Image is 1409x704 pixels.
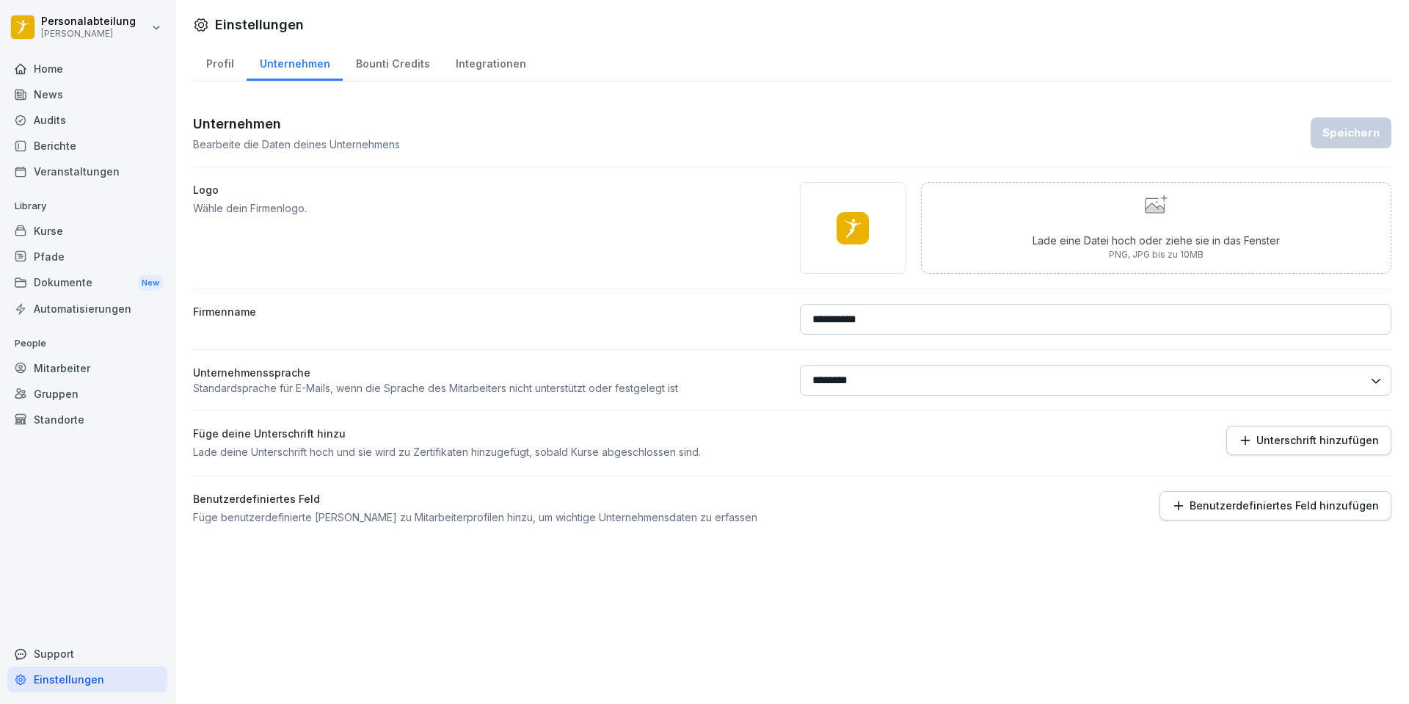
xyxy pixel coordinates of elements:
[193,444,785,460] p: Lade deine Unterschrift hoch und sie wird zu Zertifikaten hinzugefügt, sobald Kurse abgeschlossen...
[7,355,167,381] a: Mitarbeiter
[193,304,785,335] label: Firmenname
[7,269,167,297] a: DokumenteNew
[1311,117,1391,148] button: Speichern
[7,107,167,133] a: Audits
[7,641,167,667] div: Support
[7,296,167,322] a: Automatisierungen
[1256,435,1379,446] p: Unterschrift hinzufügen
[7,81,167,107] a: News
[138,275,163,291] div: New
[41,15,136,28] p: Personalabteilung
[247,43,343,81] a: Unternehmen
[1226,426,1391,455] button: Unterschrift hinzufügen
[7,56,167,81] a: Home
[193,426,785,441] label: Füge deine Unterschrift hinzu
[7,195,167,218] p: Library
[7,218,167,244] a: Kurse
[1033,233,1280,248] p: Lade eine Datei hoch oder ziehe sie in das Fenster
[193,137,400,152] p: Bearbeite die Daten deines Unternehmens
[193,114,400,134] h3: Unternehmen
[193,491,785,507] label: Benutzerdefiniertes Feld
[343,43,443,81] a: Bounti Credits
[7,381,167,407] a: Gruppen
[193,509,785,525] p: Füge benutzerdefinierte [PERSON_NAME] zu Mitarbeiterprofilen hinzu, um wichtige Unternehmensdaten...
[7,244,167,269] a: Pfade
[1322,125,1380,141] div: Speichern
[193,365,785,380] p: Unternehmenssprache
[837,212,869,244] img: oo2rwhh5g6mqyfqxhtbddxvd.png
[7,159,167,184] a: Veranstaltungen
[193,200,785,216] p: Wähle dein Firmenlogo.
[193,182,785,197] label: Logo
[41,29,136,39] p: [PERSON_NAME]
[1033,248,1280,261] p: PNG, JPG bis zu 10MB
[7,332,167,355] p: People
[193,43,247,81] a: Profil
[7,133,167,159] a: Berichte
[215,15,304,35] h1: Einstellungen
[7,269,167,297] div: Dokumente
[7,667,167,692] a: Einstellungen
[7,407,167,432] a: Standorte
[1190,500,1379,512] p: Benutzerdefiniertes Feld hinzufügen
[1159,491,1391,520] button: Benutzerdefiniertes Feld hinzufügen
[443,43,539,81] a: Integrationen
[193,380,785,396] p: Standardsprache für E-Mails, wenn die Sprache des Mitarbeiters nicht unterstützt oder festgelegt ist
